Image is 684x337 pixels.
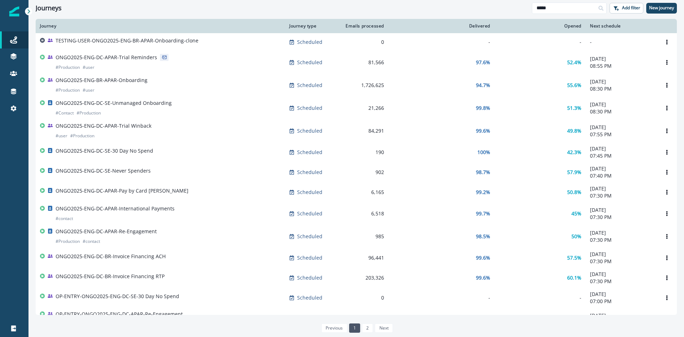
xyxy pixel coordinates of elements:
p: # user [83,87,94,94]
p: ONGO2025-ENG-DC-BR-Invoice Financing RTP [56,273,165,280]
a: ONGO2025-ENG-DC-APAR-International Payments#contactScheduled6,51899.7%45%[DATE]07:30 PMOptions [36,202,677,225]
a: OP-ENTRY-ONGO2025-ENG-DC-APAR-Re-Engagement#ProductionScheduled0--[DATE]07:00 PMOptions [36,308,677,331]
p: 100% [477,149,490,156]
div: 0 [343,39,384,46]
p: 07:45 PM [590,152,653,159]
p: 07:55 PM [590,131,653,138]
p: [DATE] [590,124,653,131]
button: Options [661,167,673,178]
button: Options [661,80,673,91]
p: 99.6% [476,274,490,281]
p: [DATE] [590,271,653,278]
p: Scheduled [297,127,322,134]
div: Journey type [289,23,334,29]
a: ONGO2025-ENG-DC-SE-Never SpendersScheduled90298.7%57.9%[DATE]07:40 PMOptions [36,162,677,182]
p: 94.7% [476,82,490,89]
div: 6,165 [343,189,384,196]
p: OP-ENTRY-ONGO2025-ENG-DC-APAR-Re-Engagement [56,311,183,318]
ul: Pagination [320,323,393,333]
p: Scheduled [297,189,322,196]
button: Options [661,57,673,68]
button: Options [661,208,673,219]
a: ONGO2025-ENG-DC-APAR-Pay by Card [PERSON_NAME]Scheduled6,16599.2%50.8%[DATE]07:30 PMOptions [36,182,677,202]
p: Scheduled [297,82,322,89]
button: Options [661,292,673,303]
p: [DATE] [590,312,653,319]
p: 07:30 PM [590,278,653,285]
a: ONGO2025-ENG-DC-BR-Invoice Financing ACHScheduled96,44199.6%57.5%[DATE]07:30 PMOptions [36,248,677,268]
div: Opened [499,23,581,29]
div: 81,566 [343,59,384,66]
p: # contact [56,215,73,222]
p: 45% [571,210,581,217]
p: 99.2% [476,189,490,196]
p: 98.5% [476,233,490,240]
p: - [590,39,653,46]
p: [DATE] [590,78,653,85]
p: Scheduled [297,149,322,156]
p: # Contact [56,109,74,117]
div: - [393,39,490,46]
div: 84,291 [343,127,384,134]
p: Add filter [622,5,640,10]
p: [DATE] [590,55,653,62]
p: 55.6% [567,82,581,89]
p: 07:40 PM [590,172,653,179]
p: 97.6% [476,59,490,66]
p: 07:30 PM [590,192,653,199]
div: - [499,294,581,301]
a: Page 1 is your current page [349,323,360,333]
p: 42.3% [567,149,581,156]
div: 1,726,625 [343,82,384,89]
p: 07:00 PM [590,298,653,305]
div: 21,266 [343,104,384,112]
p: 07:30 PM [590,236,653,244]
a: Page 2 [362,323,373,333]
p: Scheduled [297,169,322,176]
p: [DATE] [590,251,653,258]
p: 08:55 PM [590,62,653,70]
p: Scheduled [297,39,322,46]
button: Options [661,147,673,158]
div: 902 [343,169,384,176]
h1: Journeys [36,4,62,12]
a: ONGO2025-ENG-DC-APAR-Trial Reminders#Production#userScheduled81,56697.6%52.4%[DATE]08:55 PMOptions [36,51,677,74]
p: [DATE] [590,229,653,236]
div: - [499,39,581,46]
p: 57.9% [567,169,581,176]
div: Emails processed [343,23,384,29]
p: # Production [56,238,80,245]
button: Options [661,187,673,198]
p: [DATE] [590,165,653,172]
button: Options [661,314,673,325]
p: ONGO2025-ENG-DC-APAR-Trial Winback [56,122,151,129]
p: 52.4% [567,59,581,66]
button: Options [661,272,673,283]
a: ONGO2025-ENG-DC-BR-Invoice Financing RTPScheduled203,32699.6%60.1%[DATE]07:30 PMOptions [36,268,677,288]
p: ONGO2025-ENG-DC-BR-Invoice Financing ACH [56,253,166,260]
p: # Production [70,132,94,139]
p: TESTING-USER-ONGO2025-ENG-BR-APAR-Onboarding-clone [56,37,198,44]
p: OP-ENTRY-ONGO2025-ENG-DC-SE-30 Day No Spend [56,293,179,300]
button: Options [661,37,673,47]
div: 6,518 [343,210,384,217]
p: 08:30 PM [590,85,653,92]
button: New journey [646,3,677,14]
p: 60.1% [567,274,581,281]
p: ONGO2025-ENG-DC-SE-Never Spenders [56,167,151,174]
p: Scheduled [297,59,322,66]
p: Scheduled [297,233,322,240]
div: Delivered [393,23,490,29]
p: # Production [56,87,80,94]
p: [DATE] [590,145,653,152]
a: ONGO2025-ENG-DC-SE-Unmanaged Onboarding#Contact#ProductionScheduled21,26699.8%51.3%[DATE]08:30 PM... [36,97,677,119]
button: Options [661,252,673,263]
button: Options [661,126,673,136]
a: Next page [375,323,393,333]
p: 51.3% [567,104,581,112]
div: 190 [343,149,384,156]
p: [DATE] [590,206,653,214]
p: 98.7% [476,169,490,176]
p: 49.8% [567,127,581,134]
p: # Production [56,64,80,71]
